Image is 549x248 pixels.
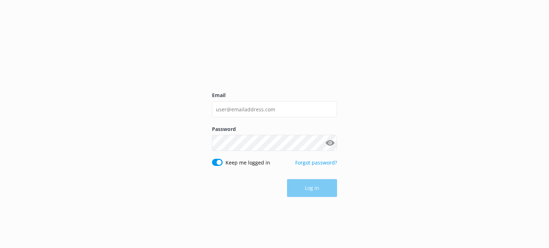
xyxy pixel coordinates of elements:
[212,101,337,117] input: user@emailaddress.com
[295,159,337,166] a: Forgot password?
[323,136,337,150] button: Show password
[226,159,270,167] label: Keep me logged in
[212,125,337,133] label: Password
[212,91,337,99] label: Email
